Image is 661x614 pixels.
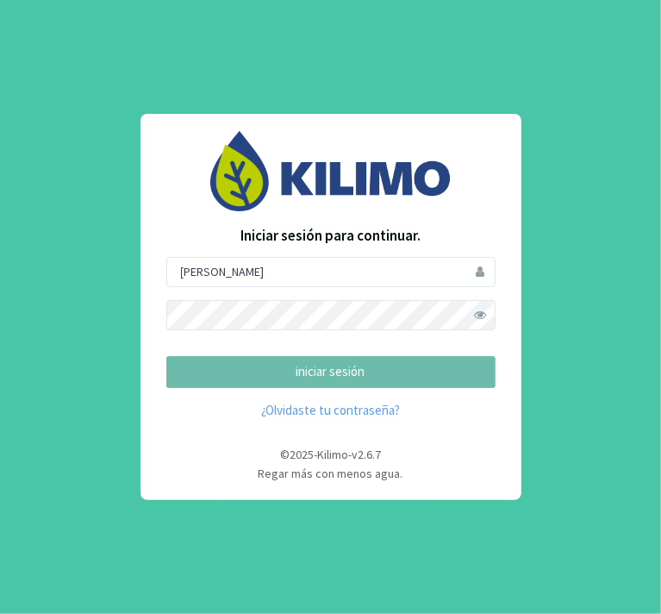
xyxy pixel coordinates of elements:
[166,225,496,247] p: Iniciar sesión para continuar.
[181,362,481,382] p: iniciar sesión
[166,356,496,388] button: iniciar sesión
[348,447,352,462] span: -
[166,401,496,421] a: ¿Olvidaste tu contraseña?
[317,447,348,462] span: Kilimo
[210,131,452,211] img: Image
[290,447,314,462] span: 2025
[352,447,381,462] span: v2.6.7
[280,447,290,462] span: ©
[314,447,317,462] span: -
[259,466,403,481] span: Regar más con menos agua.
[166,257,496,287] input: Usuario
